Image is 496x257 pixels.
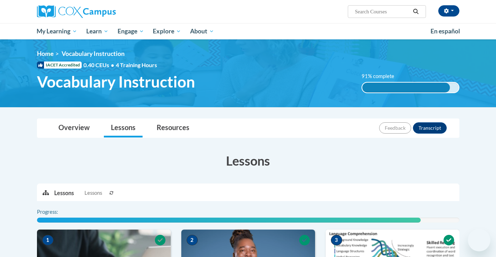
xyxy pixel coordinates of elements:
[83,61,116,69] span: 0.40 CEUs
[116,62,157,68] span: 4 Training Hours
[37,50,54,57] a: Home
[82,23,113,39] a: Learn
[37,72,195,91] span: Vocabulary Instruction
[153,27,181,36] span: Explore
[104,119,143,137] a: Lessons
[37,62,82,69] span: IACET Accredited
[113,23,149,39] a: Engage
[413,122,447,134] button: Transcript
[426,24,465,39] a: En español
[37,5,116,18] img: Cox Campus
[37,152,459,169] h3: Lessons
[186,23,219,39] a: About
[84,189,102,197] span: Lessons
[438,5,459,17] button: Account Settings
[379,122,411,134] button: Feedback
[118,27,144,36] span: Engage
[431,27,460,35] span: En español
[190,27,214,36] span: About
[362,83,450,92] div: 91% complete
[42,235,54,245] span: 1
[32,23,82,39] a: My Learning
[37,208,77,216] label: Progress:
[51,119,97,137] a: Overview
[148,23,186,39] a: Explore
[37,27,77,36] span: My Learning
[54,189,74,197] p: Lessons
[331,235,342,245] span: 3
[410,7,421,16] button: Search
[26,23,470,39] div: Main menu
[150,119,196,137] a: Resources
[468,229,490,251] iframe: Button to launch messaging window
[354,7,410,16] input: Search Courses
[62,50,125,57] span: Vocabulary Instruction
[187,235,198,245] span: 2
[362,72,402,80] label: 91% complete
[111,62,114,68] span: •
[86,27,108,36] span: Learn
[37,5,171,18] a: Cox Campus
